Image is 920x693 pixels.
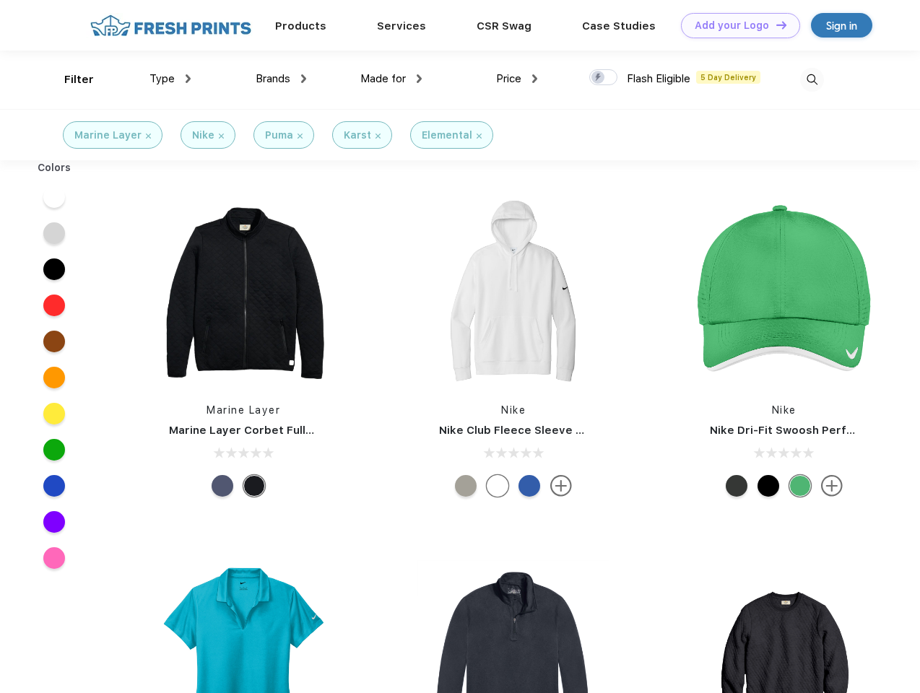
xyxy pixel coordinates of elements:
[243,475,265,497] div: Black
[86,13,256,38] img: fo%20logo%202.webp
[758,475,779,497] div: Black
[776,21,786,29] img: DT
[212,475,233,497] div: Navy
[146,134,151,139] img: filter_cancel.svg
[455,475,477,497] div: Dark Grey Heather
[695,19,769,32] div: Add your Logo
[417,196,609,388] img: func=resize&h=266
[298,134,303,139] img: filter_cancel.svg
[487,475,508,497] div: White
[800,68,824,92] img: desktop_search.svg
[501,404,526,416] a: Nike
[518,475,540,497] div: Game Royal
[532,74,537,83] img: dropdown.png
[772,404,797,416] a: Nike
[149,72,175,85] span: Type
[439,424,710,437] a: Nike Club Fleece Sleeve Swoosh Pullover Hoodie
[696,71,760,84] span: 5 Day Delivery
[789,475,811,497] div: Lucky Green
[417,74,422,83] img: dropdown.png
[74,128,142,143] div: Marine Layer
[207,404,280,416] a: Marine Layer
[710,424,909,437] a: Nike Dri-Fit Swoosh Perforated Cap
[377,19,426,32] a: Services
[477,134,482,139] img: filter_cancel.svg
[726,475,747,497] div: Anthracite
[496,72,521,85] span: Price
[627,72,690,85] span: Flash Eligible
[275,19,326,32] a: Products
[265,128,293,143] div: Puma
[811,13,872,38] a: Sign in
[147,196,339,388] img: func=resize&h=266
[688,196,880,388] img: func=resize&h=266
[192,128,214,143] div: Nike
[169,424,369,437] a: Marine Layer Corbet Full-Zip Jacket
[550,475,572,497] img: more.svg
[821,475,843,497] img: more.svg
[360,72,406,85] span: Made for
[422,128,472,143] div: Elemental
[64,71,94,88] div: Filter
[301,74,306,83] img: dropdown.png
[477,19,531,32] a: CSR Swag
[219,134,224,139] img: filter_cancel.svg
[186,74,191,83] img: dropdown.png
[826,17,857,34] div: Sign in
[344,128,371,143] div: Karst
[376,134,381,139] img: filter_cancel.svg
[256,72,290,85] span: Brands
[27,160,82,175] div: Colors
